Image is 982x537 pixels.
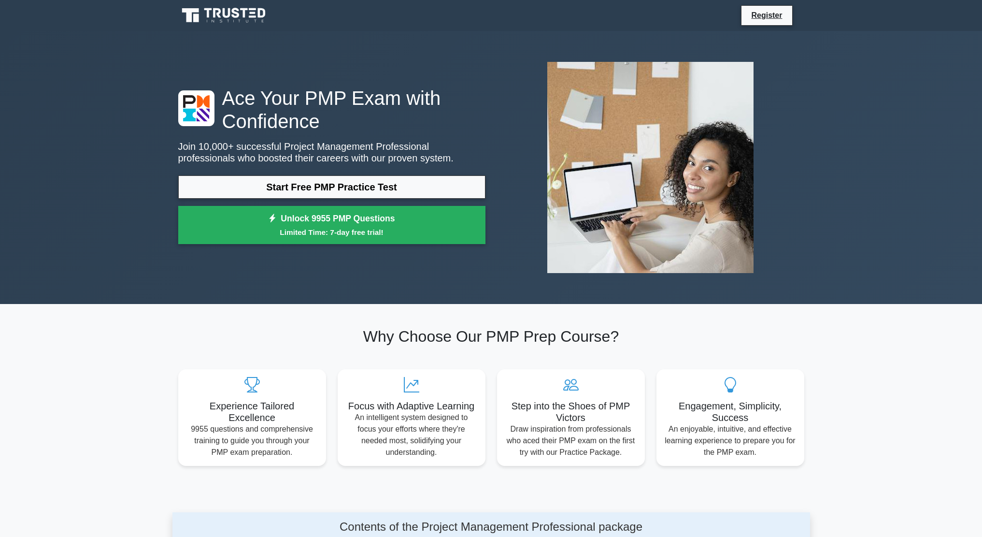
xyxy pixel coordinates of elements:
h5: Step into the Shoes of PMP Victors [505,400,637,423]
a: Register [745,9,788,21]
h5: Focus with Adaptive Learning [345,400,478,412]
h5: Engagement, Simplicity, Success [664,400,797,423]
p: An enjoyable, intuitive, and effective learning experience to prepare you for the PMP exam. [664,423,797,458]
h2: Why Choose Our PMP Prep Course? [178,327,804,346]
h4: Contents of the Project Management Professional package [264,520,719,534]
p: An intelligent system designed to focus your efforts where they're needed most, solidifying your ... [345,412,478,458]
p: Join 10,000+ successful Project Management Professional professionals who boosted their careers w... [178,141,485,164]
a: Unlock 9955 PMP QuestionsLimited Time: 7-day free trial! [178,206,485,245]
p: Draw inspiration from professionals who aced their PMP exam on the first try with our Practice Pa... [505,423,637,458]
a: Start Free PMP Practice Test [178,175,485,199]
h5: Experience Tailored Excellence [186,400,318,423]
h1: Ace Your PMP Exam with Confidence [178,87,485,133]
small: Limited Time: 7-day free trial! [190,227,473,238]
p: 9955 questions and comprehensive training to guide you through your PMP exam preparation. [186,423,318,458]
